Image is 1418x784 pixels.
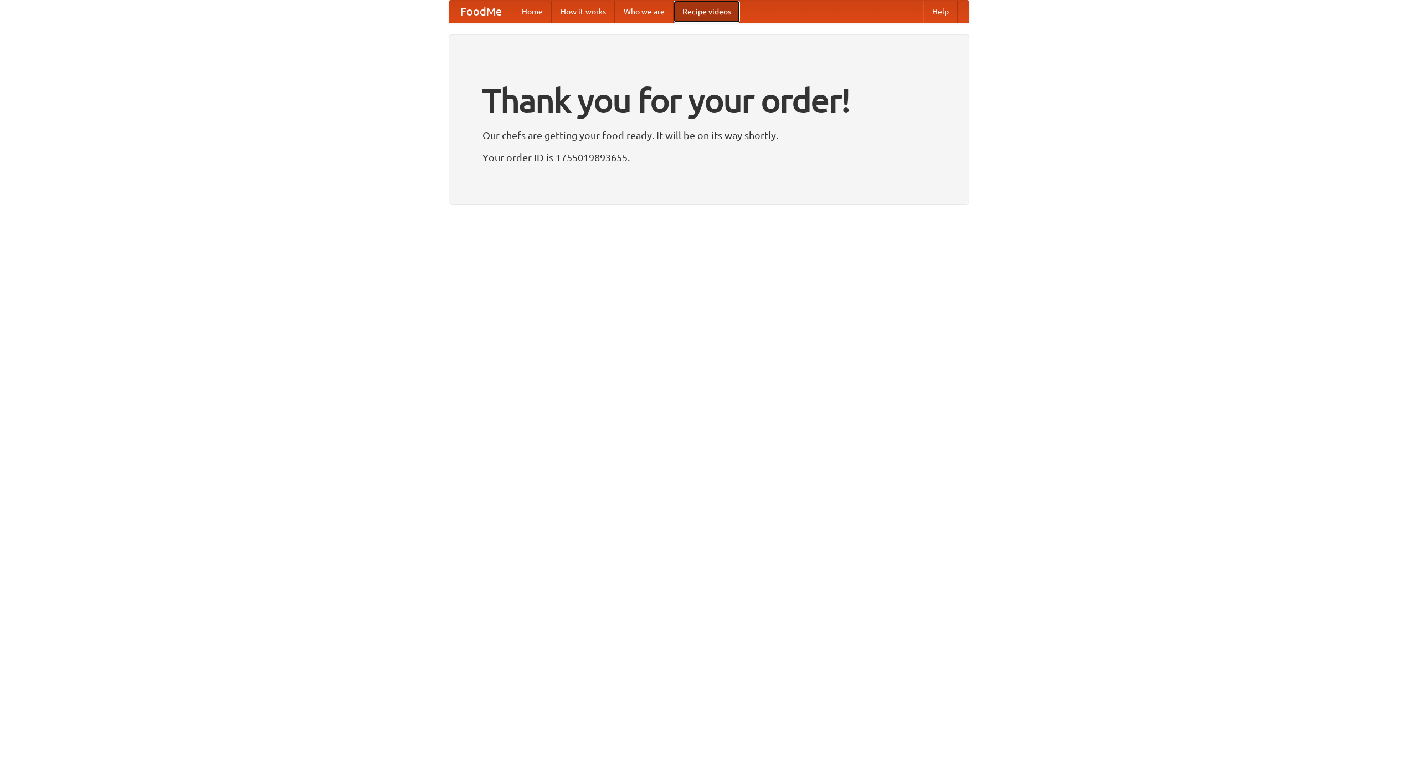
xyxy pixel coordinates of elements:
a: Recipe videos [674,1,740,23]
h1: Thank you for your order! [482,74,936,127]
a: How it works [552,1,615,23]
p: Our chefs are getting your food ready. It will be on its way shortly. [482,127,936,144]
a: Help [923,1,958,23]
a: Who we are [615,1,674,23]
p: Your order ID is 1755019893655. [482,149,936,166]
a: FoodMe [449,1,513,23]
a: Home [513,1,552,23]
